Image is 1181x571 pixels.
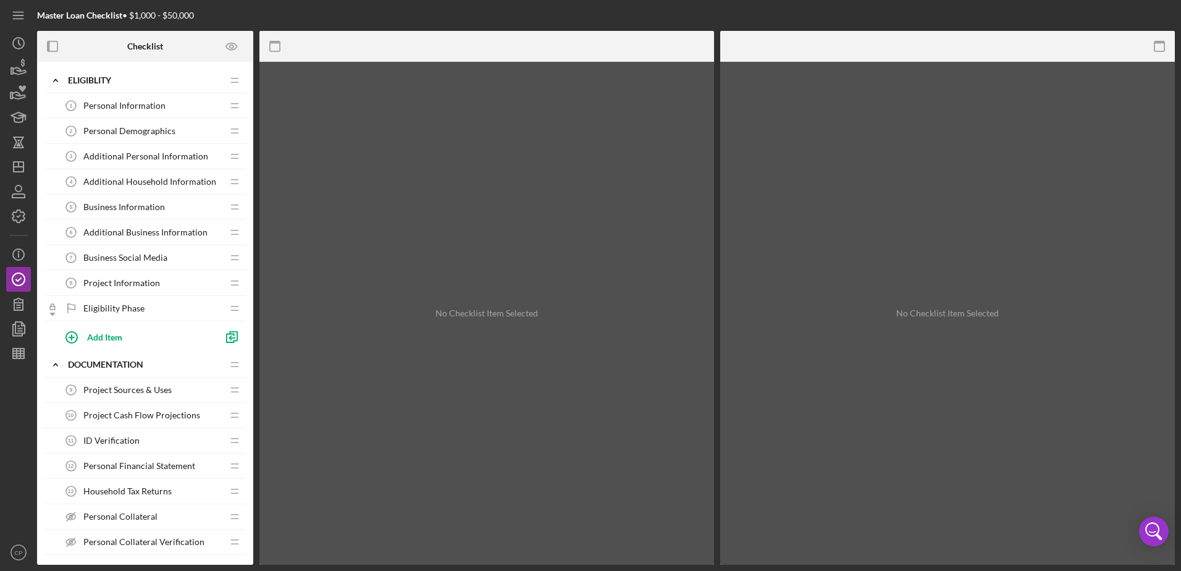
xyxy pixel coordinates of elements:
div: No Checklist Item Selected [435,308,538,318]
div: Open Intercom Messenger [1139,517,1169,546]
span: Personal Collateral Verification [83,537,204,547]
span: Business Information [83,202,165,212]
tspan: 8 [70,280,73,286]
span: Personal Information [83,101,166,111]
b: Master Loan Checklist [37,10,122,20]
tspan: 2 [70,128,73,134]
span: ID Verification [83,436,140,446]
button: CP [6,540,31,565]
span: Project Information [83,278,160,288]
span: Business Social Media [83,253,167,263]
div: Eligiblity [68,75,222,85]
tspan: 6 [70,229,73,235]
span: Personal Collateral [83,512,158,522]
tspan: 3 [70,153,73,159]
text: CP [14,549,22,556]
span: Household Tax Returns [83,486,172,496]
b: Checklist [127,41,163,51]
tspan: 7 [70,255,73,261]
div: No Checklist Item Selected [896,308,999,318]
span: Project Sources & Uses [83,385,172,395]
span: Project Cash Flow Projections [83,410,200,420]
tspan: 1 [70,103,73,109]
span: Eligibility Phase [83,303,145,313]
tspan: 12 [68,463,74,469]
div: Documentation [68,360,222,370]
tspan: 11 [68,438,74,444]
tspan: 5 [70,204,73,210]
span: Personal Financial Statement [83,461,195,471]
button: Add Item [56,324,216,349]
div: • $1,000 - $50,000 [37,11,194,20]
span: Additional Personal Information [83,151,208,161]
span: Personal Demographics [83,126,175,136]
span: Additional Household Information [83,177,216,187]
div: Add Item [87,325,122,349]
tspan: 13 [68,488,74,494]
tspan: 4 [70,179,73,185]
button: Preview as [218,33,246,61]
span: Additional Business Information [83,227,208,237]
tspan: 10 [68,412,74,418]
tspan: 9 [70,387,73,393]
